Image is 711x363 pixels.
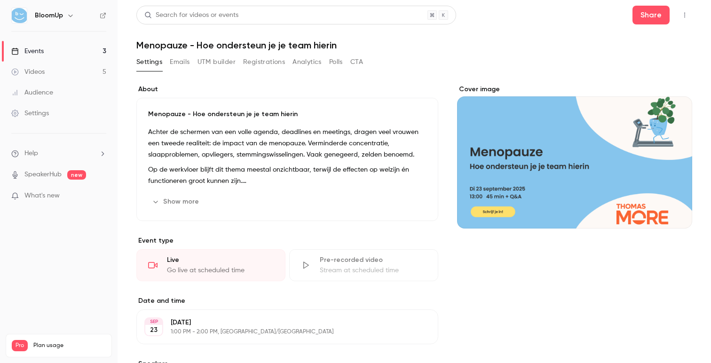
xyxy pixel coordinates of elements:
label: Date and time [136,296,438,306]
img: BloomUp [12,8,27,23]
h1: Menopauze - Hoe ondersteun je je team hierin [136,39,692,51]
div: Videos [11,67,45,77]
button: Analytics [292,55,322,70]
span: Plan usage [33,342,106,349]
a: SpeakerHub [24,170,62,180]
div: Search for videos or events [144,10,238,20]
button: Settings [136,55,162,70]
p: [DATE] [171,318,388,327]
button: Share [632,6,670,24]
button: UTM builder [197,55,236,70]
p: Menopauze - Hoe ondersteun je je team hierin [148,110,427,119]
div: SEP [145,318,162,325]
p: 23 [150,325,158,335]
div: Settings [11,109,49,118]
li: help-dropdown-opener [11,149,106,158]
section: Cover image [457,85,692,229]
h6: BloomUp [35,11,63,20]
div: LiveGo live at scheduled time [136,249,285,281]
label: Cover image [457,85,692,94]
button: Emails [170,55,190,70]
p: 1:00 PM - 2:00 PM, [GEOGRAPHIC_DATA]/[GEOGRAPHIC_DATA] [171,328,388,336]
iframe: Noticeable Trigger [95,192,106,200]
div: Pre-recorded video [320,255,427,265]
span: new [67,170,86,180]
div: Live [167,255,274,265]
button: Polls [329,55,343,70]
div: Pre-recorded videoStream at scheduled time [289,249,438,281]
div: Go live at scheduled time [167,266,274,275]
button: Registrations [243,55,285,70]
p: Achter de schermen van een volle agenda, deadlines en meetings, dragen veel vrouwen een tweede re... [148,126,427,160]
button: Show more [148,194,205,209]
div: Events [11,47,44,56]
span: Pro [12,340,28,351]
div: Stream at scheduled time [320,266,427,275]
span: Help [24,149,38,158]
span: What's new [24,191,60,201]
div: Audience [11,88,53,97]
label: About [136,85,438,94]
button: CTA [350,55,363,70]
p: Op de werkvloer blijft dit thema meestal onzichtbaar, terwijl de effecten op welzijn én functione... [148,164,427,187]
p: Event type [136,236,438,245]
